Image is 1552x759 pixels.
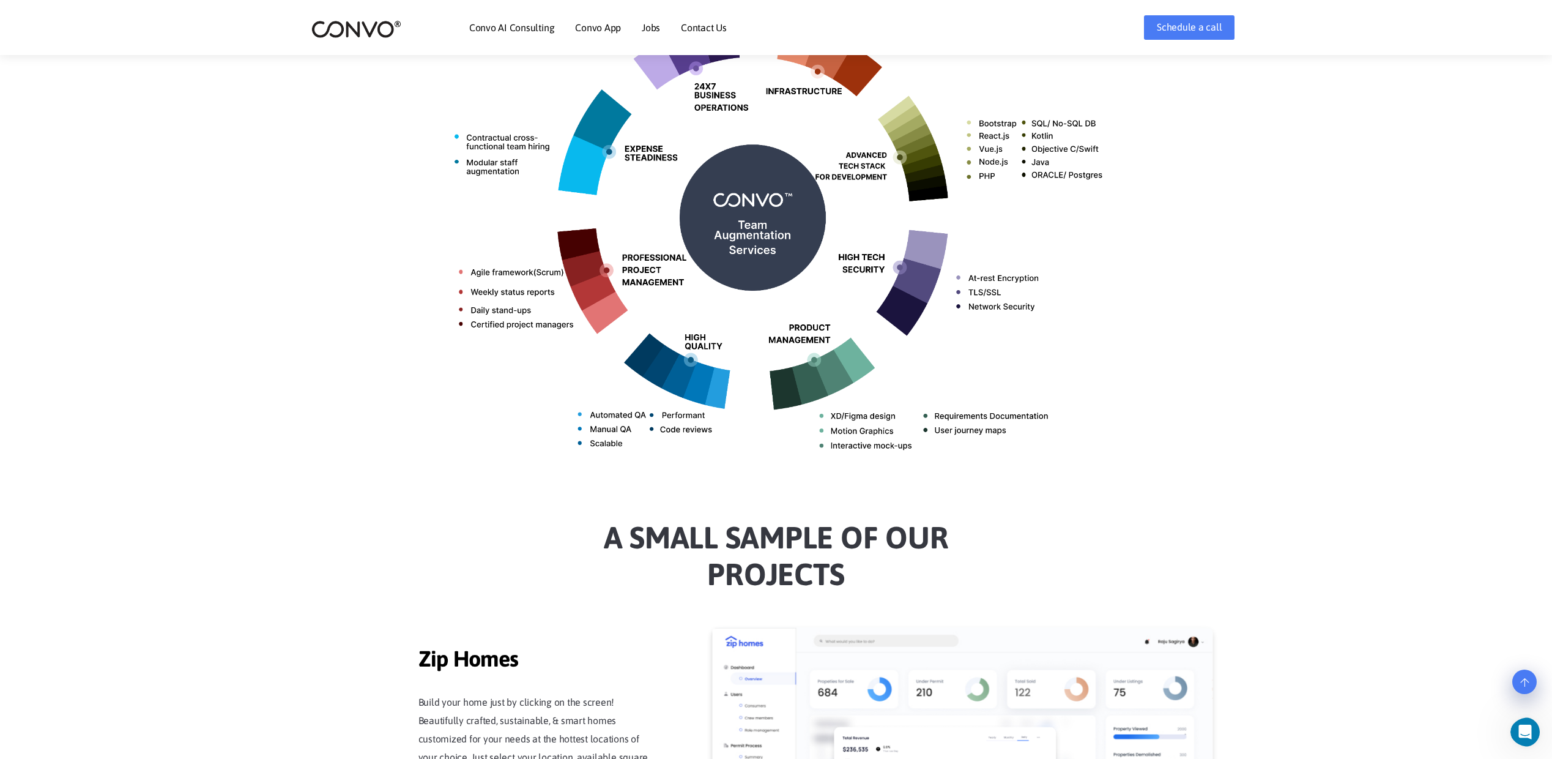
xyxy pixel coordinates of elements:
iframe: Intercom live chat [1510,717,1548,747]
img: logo_2.png [311,20,401,39]
a: Convo App [575,23,621,32]
a: Contact Us [681,23,727,32]
span: Zip Homes [418,646,651,675]
h2: a Small sample of our projects [437,519,1116,602]
a: Schedule a call [1144,15,1235,40]
a: Jobs [642,23,660,32]
a: Convo AI Consulting [469,23,554,32]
